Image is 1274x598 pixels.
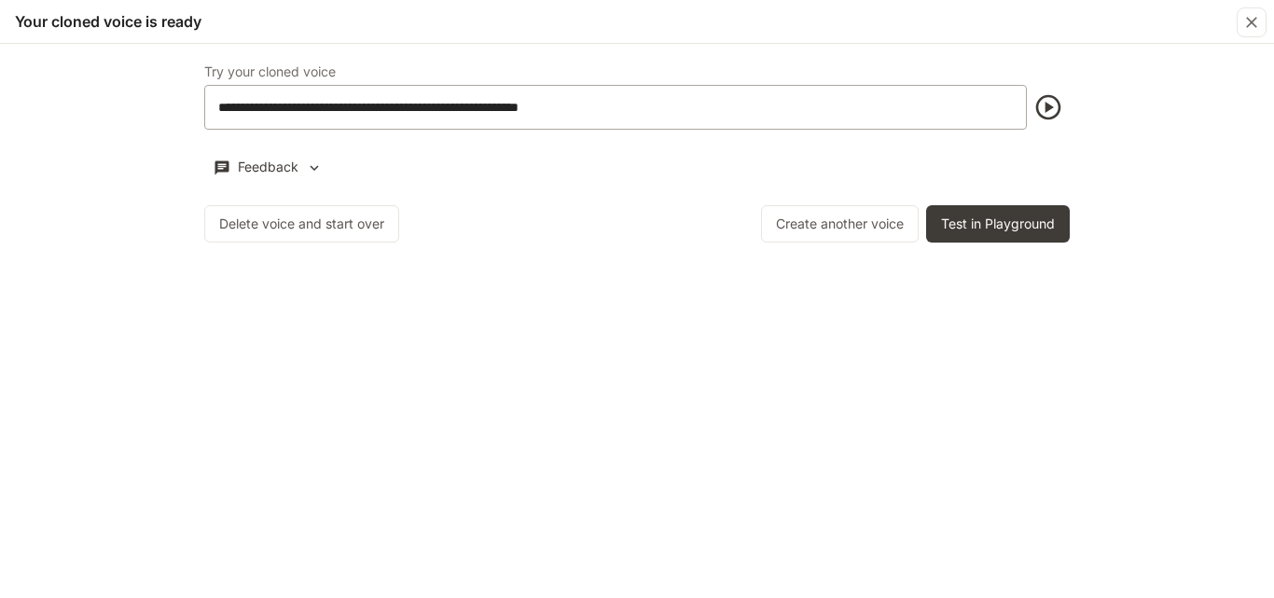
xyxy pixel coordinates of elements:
[15,11,201,32] h5: Your cloned voice is ready
[204,205,399,243] button: Delete voice and start over
[926,205,1070,243] button: Test in Playground
[204,65,336,78] p: Try your cloned voice
[204,152,331,183] button: Feedback
[761,205,919,243] button: Create another voice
